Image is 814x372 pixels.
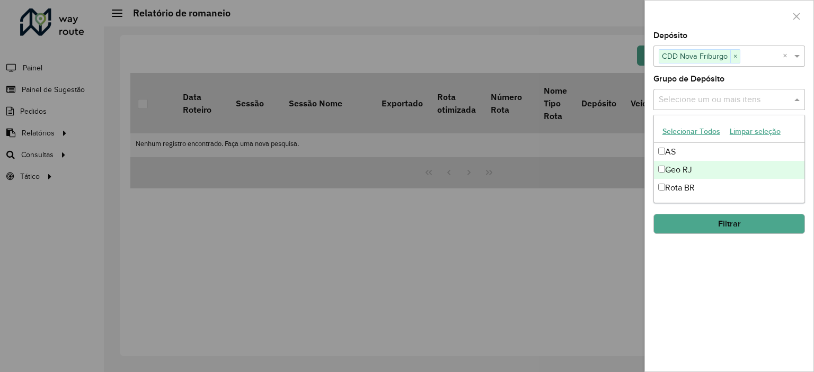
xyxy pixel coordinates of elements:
span: Clear all [783,50,792,62]
label: Grupo de Depósito [653,72,724,85]
span: CDD Nova Friburgo [659,50,730,62]
span: × [730,50,740,63]
button: Limpar seleção [725,123,785,140]
div: Geo RJ [654,161,804,179]
ng-dropdown-panel: Options list [653,115,805,203]
button: Selecionar Todos [658,123,725,140]
div: Rota BR [654,179,804,197]
button: Filtrar [653,214,805,234]
label: Depósito [653,29,687,42]
div: AS [654,143,804,161]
